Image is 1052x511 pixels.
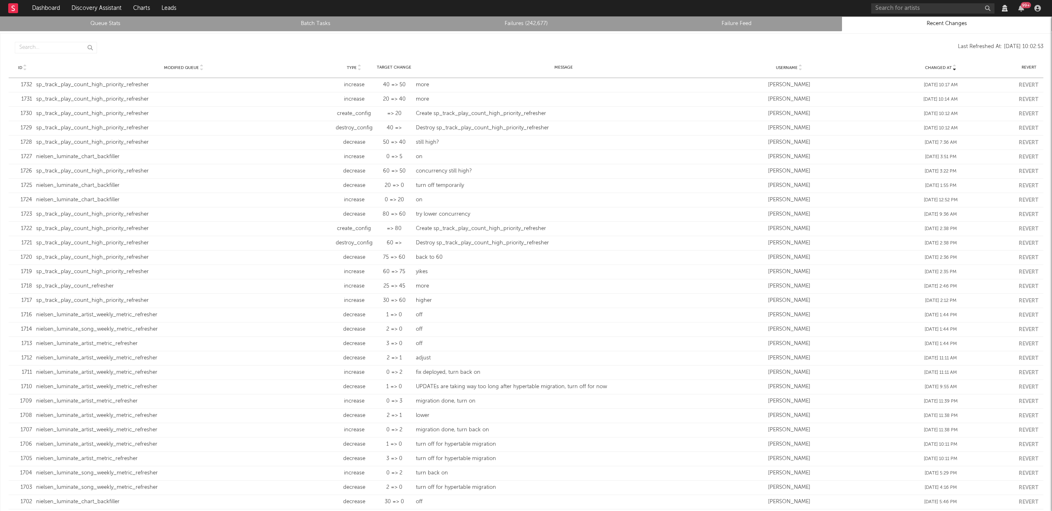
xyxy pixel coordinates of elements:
[336,138,373,147] div: decrease
[377,81,412,89] div: 40 => 50
[336,483,373,492] div: decrease
[416,81,711,89] div: more
[416,469,711,477] div: turn back on
[13,297,32,305] div: 1717
[336,268,373,276] div: increase
[416,340,711,348] div: off
[416,282,711,290] div: more
[36,440,332,449] div: nielsen_luminate_artist_weekly_metric_refresher
[377,138,412,147] div: 50 => 40
[336,253,373,262] div: decrease
[925,65,952,70] span: Changed At
[377,95,412,104] div: 20 => 40
[36,368,332,377] div: nielsen_luminate_artist_weekly_metric_refresher
[846,19,1047,29] a: Recent Changes
[1019,126,1038,131] button: Revert
[377,182,412,190] div: 20 => 0
[1019,327,1038,332] button: Revert
[715,153,863,161] div: [PERSON_NAME]
[377,340,412,348] div: 3 => 0
[416,383,711,391] div: UPDATEs are taking way too long after hypertable migration, turn off for now
[1019,399,1038,404] button: Revert
[215,19,416,29] a: Batch Tasks
[1019,269,1038,275] button: Revert
[416,426,711,434] div: migration done, turn back on
[13,167,32,175] div: 1726
[1019,384,1038,390] button: Revert
[416,325,711,334] div: off
[336,297,373,305] div: increase
[36,167,332,175] div: sp_track_play_count_high_priority_refresher
[377,268,412,276] div: 60 => 75
[416,297,711,305] div: higher
[13,210,32,219] div: 1723
[377,412,412,420] div: 2 => 1
[377,210,412,219] div: 80 => 60
[867,499,1015,506] div: [DATE] 5:46 PM
[416,311,711,319] div: off
[867,470,1015,477] div: [DATE] 5:29 PM
[416,167,711,175] div: concurrency still high?
[1019,64,1039,71] div: Revert
[5,19,206,29] a: Queue Stats
[336,282,373,290] div: increase
[867,412,1015,419] div: [DATE] 11:38 PM
[867,312,1015,319] div: [DATE] 1:44 PM
[336,383,373,391] div: decrease
[36,397,332,405] div: nielsen_luminate_artist_metric_refresher
[377,225,412,233] div: => 80
[336,210,373,219] div: decrease
[36,498,332,506] div: nielsen_luminate_chart_backfiller
[336,110,373,118] div: create_config
[13,124,32,132] div: 1729
[715,268,863,276] div: [PERSON_NAME]
[336,167,373,175] div: decrease
[715,383,863,391] div: [PERSON_NAME]
[1019,356,1038,361] button: Revert
[867,326,1015,333] div: [DATE] 1:44 PM
[13,354,32,362] div: 1712
[715,282,863,290] div: [PERSON_NAME]
[1019,456,1038,462] button: Revert
[867,211,1015,218] div: [DATE] 9:36 AM
[715,167,863,175] div: [PERSON_NAME]
[416,210,711,219] div: try lower concurrency
[36,253,332,262] div: sp_track_play_count_high_priority_refresher
[36,311,332,319] div: nielsen_luminate_artist_weekly_metric_refresher
[36,268,332,276] div: sp_track_play_count_high_priority_refresher
[13,95,32,104] div: 1731
[377,383,412,391] div: 1 => 0
[1019,313,1038,318] button: Revert
[336,95,373,104] div: increase
[867,297,1015,304] div: [DATE] 2:12 PM
[416,253,711,262] div: back to 60
[715,210,863,219] div: [PERSON_NAME]
[377,167,412,175] div: 60 => 50
[867,240,1015,247] div: [DATE] 2:38 PM
[377,64,412,71] div: Target Change
[416,455,711,463] div: turn off for hypertable migration
[336,498,373,506] div: decrease
[867,254,1015,261] div: [DATE] 2:36 PM
[13,498,32,506] div: 1702
[336,340,373,348] div: decrease
[377,455,412,463] div: 3 => 0
[13,268,32,276] div: 1719
[36,81,332,89] div: sp_track_play_count_high_priority_refresher
[336,81,373,89] div: increase
[1019,83,1038,88] button: Revert
[377,110,412,118] div: => 20
[416,64,711,71] div: Message
[416,110,711,118] div: Create sp_track_play_count_high_priority_refresher
[377,297,412,305] div: 30 => 60
[715,311,863,319] div: [PERSON_NAME]
[867,154,1015,161] div: [DATE] 3:51 PM
[36,239,332,247] div: sp_track_play_count_high_priority_refresher
[336,455,373,463] div: decrease
[416,196,711,204] div: on
[377,253,412,262] div: 75 => 60
[867,283,1015,290] div: [DATE] 2:46 PM
[416,368,711,377] div: fix deployed, turn back on
[13,325,32,334] div: 1714
[715,124,863,132] div: [PERSON_NAME]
